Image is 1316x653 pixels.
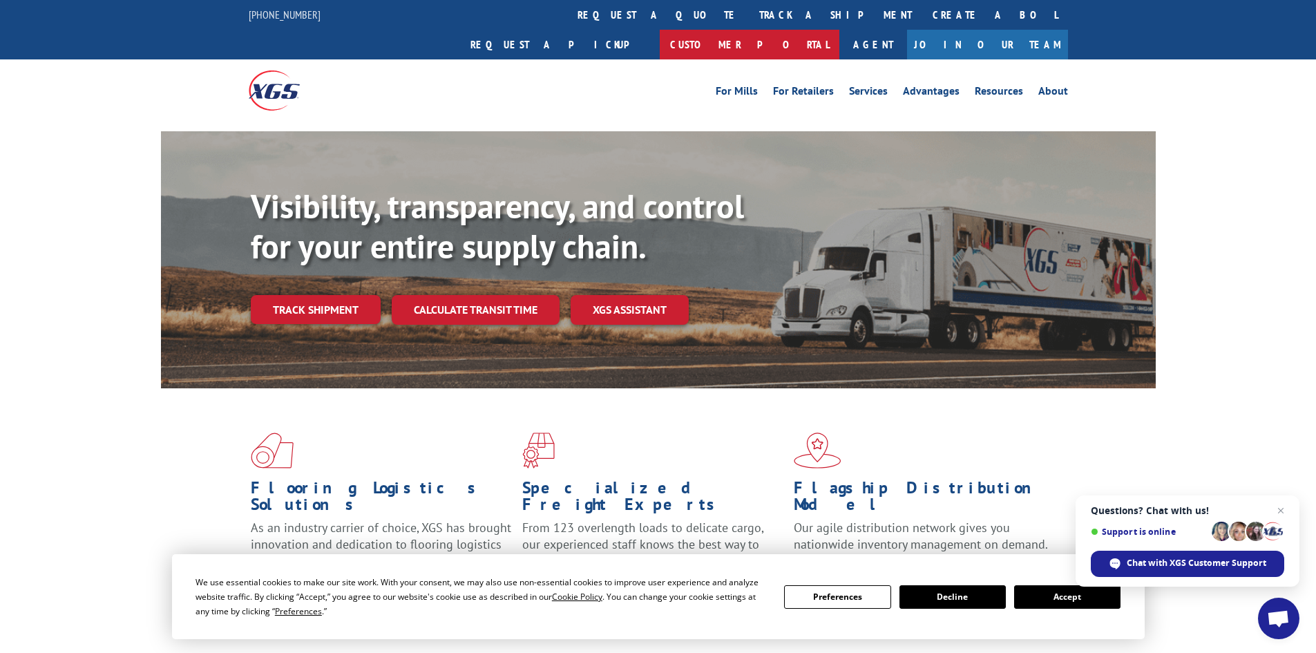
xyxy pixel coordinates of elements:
div: Chat with XGS Customer Support [1091,551,1284,577]
a: Advantages [903,86,960,101]
span: Questions? Chat with us! [1091,505,1284,516]
span: Close chat [1272,502,1289,519]
div: Cookie Consent Prompt [172,554,1145,639]
a: Services [849,86,888,101]
a: Calculate transit time [392,295,560,325]
button: Accept [1014,585,1120,609]
h1: Flooring Logistics Solutions [251,480,512,520]
h1: Specialized Freight Experts [522,480,783,520]
img: xgs-icon-flagship-distribution-model-red [794,433,841,469]
a: XGS ASSISTANT [571,295,689,325]
img: xgs-icon-focused-on-flooring-red [522,433,555,469]
span: Our agile distribution network gives you nationwide inventory management on demand. [794,520,1048,552]
button: Decline [899,585,1006,609]
a: About [1038,86,1068,101]
span: Chat with XGS Customer Support [1127,557,1266,569]
span: As an industry carrier of choice, XGS has brought innovation and dedication to flooring logistics... [251,520,511,569]
a: Request a pickup [460,30,660,59]
a: Customer Portal [660,30,839,59]
a: For Retailers [773,86,834,101]
a: Resources [975,86,1023,101]
span: Cookie Policy [552,591,602,603]
p: From 123 overlength loads to delicate cargo, our experienced staff knows the best way to move you... [522,520,783,581]
a: Agent [839,30,907,59]
a: Join Our Team [907,30,1068,59]
b: Visibility, transparency, and control for your entire supply chain. [251,184,744,267]
button: Preferences [784,585,890,609]
span: Preferences [275,605,322,617]
span: Support is online [1091,527,1207,537]
h1: Flagship Distribution Model [794,480,1055,520]
div: We use essential cookies to make our site work. With your consent, we may also use non-essential ... [196,575,767,618]
a: Track shipment [251,295,381,324]
a: For Mills [716,86,758,101]
div: Open chat [1258,598,1299,639]
img: xgs-icon-total-supply-chain-intelligence-red [251,433,294,469]
a: [PHONE_NUMBER] [249,8,321,21]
